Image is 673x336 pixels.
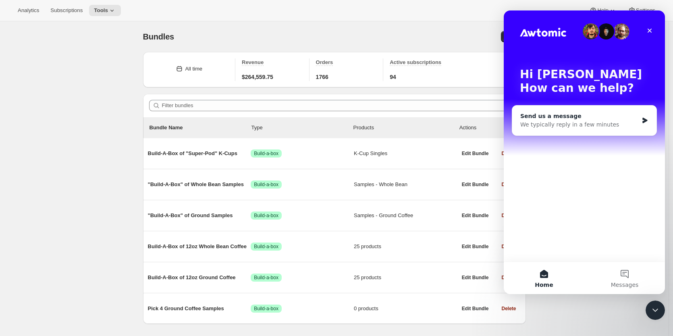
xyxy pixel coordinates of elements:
span: Analytics [18,7,39,14]
span: Build-a-box [254,305,278,312]
span: Delete [501,274,516,281]
button: Delete [496,303,521,314]
button: Settings [623,5,660,16]
button: Edit Bundle [457,148,494,159]
button: Edit Bundle [457,303,494,314]
span: Build-A-Box of 12oz Ground Coffee [148,274,251,282]
button: Tools [89,5,121,16]
span: Samples - Ground Coffee [354,212,457,220]
span: Samples - Whole Bean [354,180,457,189]
button: Help [584,5,621,16]
span: Build-a-box [254,274,278,281]
span: Edit Bundle [462,181,489,188]
span: 25 products [354,274,457,282]
button: Edit Bundle [457,210,494,221]
button: Delete [496,210,521,221]
span: "Build-A-Box" of Whole Bean Samples [148,180,251,189]
span: Help [597,7,608,14]
button: Edit Bundle [457,241,494,252]
span: Delete [501,305,516,312]
span: Settings [636,7,655,14]
span: Build-A-Box of "Super-Pod" K-Cups [148,149,251,158]
span: Delete [501,150,516,157]
button: Delete [496,148,521,159]
span: Delete [501,181,516,188]
span: Delete [501,212,516,219]
span: Active subscriptions [390,59,441,65]
iframe: Intercom live chat [504,10,665,294]
span: 1766 [316,73,328,81]
span: Revenue [242,59,264,65]
span: Orders [316,59,333,65]
div: Products [353,124,455,132]
div: Actions [459,124,519,132]
button: Delete [496,272,521,283]
span: 0 products [354,305,457,313]
span: $264,559.75 [242,73,273,81]
button: Edit Bundle [457,272,494,283]
span: Build-A-Box of 12oz Whole Bean Coffee [148,243,251,251]
button: Create [501,31,526,42]
p: Bundle Name [150,124,251,132]
span: 94 [390,73,396,81]
div: Type [251,124,353,132]
div: All time [185,65,202,73]
span: Subscriptions [50,7,83,14]
span: "Build-A-Box" of Ground Samples [148,212,251,220]
span: Tools [94,7,108,14]
span: Edit Bundle [462,243,489,250]
button: Delete [496,179,521,190]
iframe: Intercom live chat [646,301,665,320]
input: Filter bundles [162,100,520,111]
span: K-Cup Singles [354,149,457,158]
span: Build-a-box [254,212,278,219]
span: Delete [501,243,516,250]
span: Pick 4 Ground Coffee Samples [148,305,251,313]
span: Bundles [143,32,174,41]
button: Analytics [13,5,44,16]
span: 25 products [354,243,457,251]
span: Edit Bundle [462,305,489,312]
button: Subscriptions [46,5,87,16]
span: Edit Bundle [462,274,489,281]
button: Delete [496,241,521,252]
span: Build-a-box [254,243,278,250]
button: Edit Bundle [457,179,494,190]
span: Edit Bundle [462,150,489,157]
span: Build-a-box [254,150,278,157]
span: Edit Bundle [462,212,489,219]
span: Build-a-box [254,181,278,188]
